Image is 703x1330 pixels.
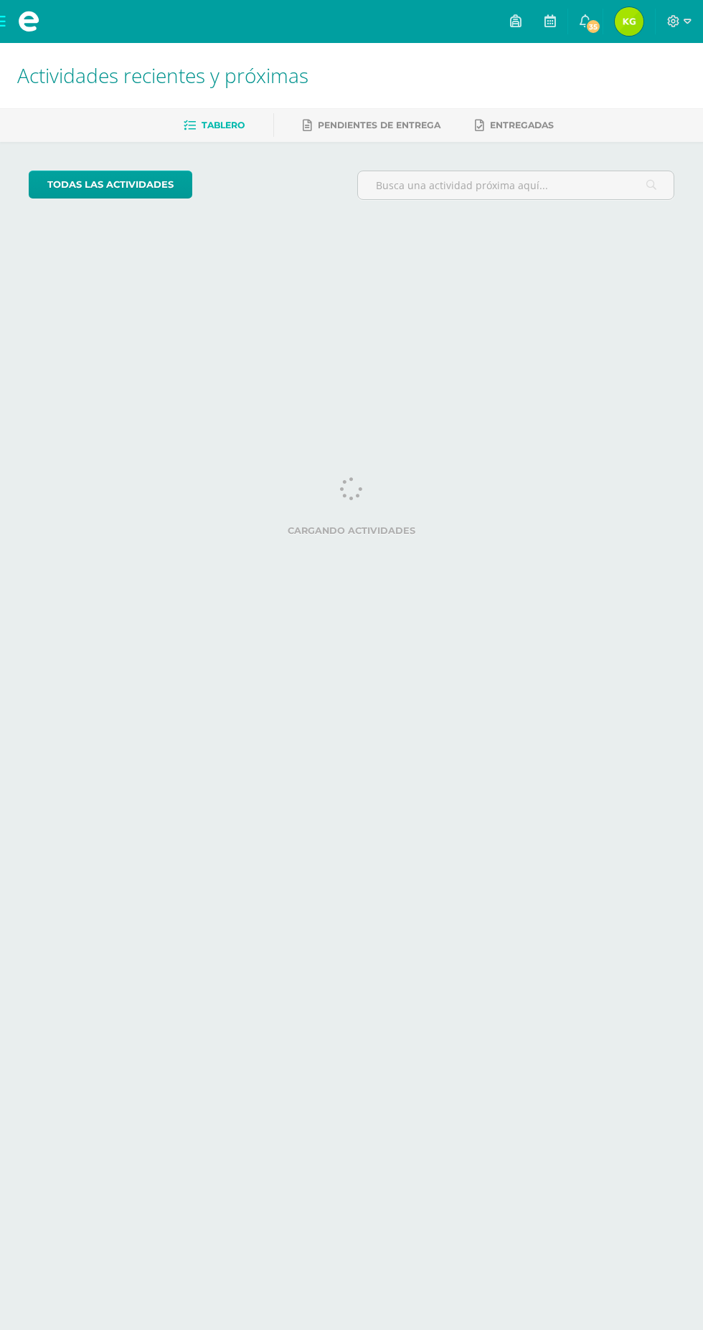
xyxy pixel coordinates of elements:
[184,114,245,137] a: Tablero
[303,114,440,137] a: Pendientes de entrega
[29,525,674,536] label: Cargando actividades
[475,114,554,137] a: Entregadas
[318,120,440,130] span: Pendientes de entrega
[615,7,643,36] img: bfbe43de1602c8ab87c74a0c6c123c40.png
[202,120,245,130] span: Tablero
[17,62,308,89] span: Actividades recientes y próximas
[358,171,674,199] input: Busca una actividad próxima aquí...
[490,120,554,130] span: Entregadas
[29,171,192,198] a: todas las Actividades
[585,19,601,34] span: 35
